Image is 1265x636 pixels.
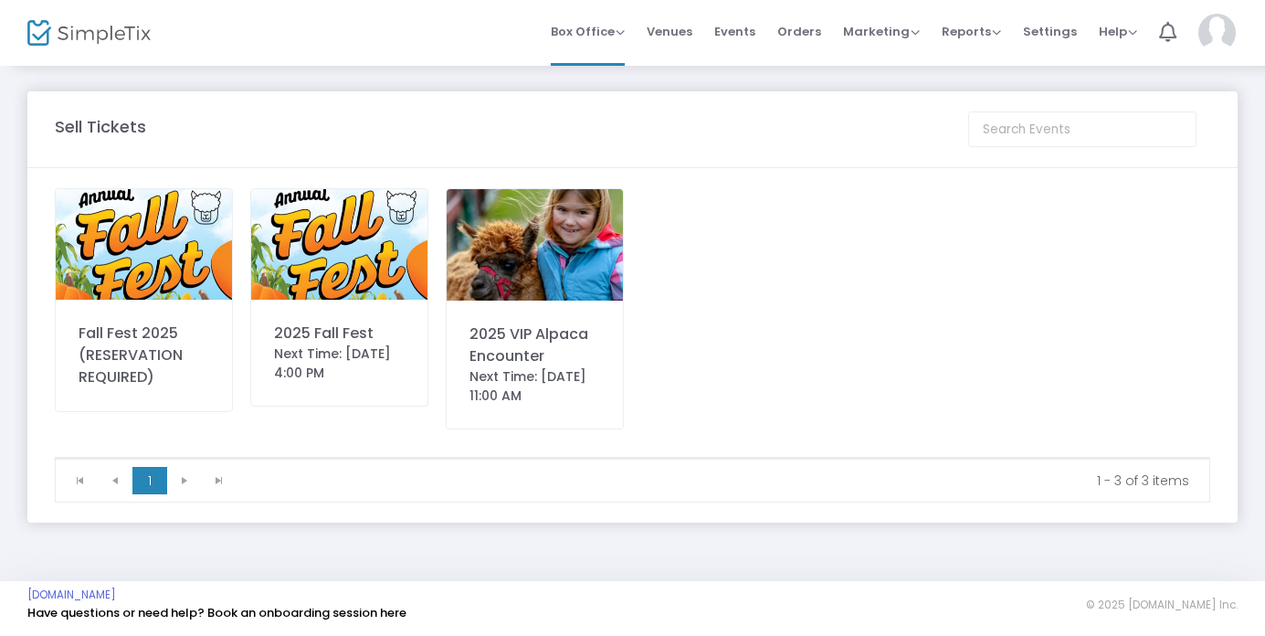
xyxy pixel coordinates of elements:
[1086,598,1238,612] span: © 2025 [DOMAIN_NAME] Inc.
[251,189,427,300] img: 638905323816256264Screenshot20240820085117YahooMail.jpg
[56,189,232,300] img: 638913065238966776638905323816256264Screenshot20240820085117YahooMail.jpg
[249,472,1189,490] kendo-pager-info: 1 - 3 of 3 items
[132,467,167,494] span: Page 1
[79,323,209,388] div: Fall Fest 2025 (RESERVATION REQUIRED)
[968,111,1196,147] input: Search Events
[55,114,146,139] m-panel-title: Sell Tickets
[469,367,600,406] div: Next Time: [DATE] 11:00 AM
[27,588,116,602] a: [DOMAIN_NAME]
[942,23,1001,40] span: Reports
[777,8,821,55] span: Orders
[274,323,405,344] div: 2025 Fall Fest
[714,8,755,55] span: Events
[843,23,920,40] span: Marketing
[447,189,623,301] img: 638796508855528528VIP.png
[1099,23,1137,40] span: Help
[27,604,406,621] a: Have questions or need help? Book an onboarding session here
[647,8,692,55] span: Venues
[1023,8,1077,55] span: Settings
[274,344,405,383] div: Next Time: [DATE] 4:00 PM
[469,323,600,367] div: 2025 VIP Alpaca Encounter
[551,23,625,40] span: Box Office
